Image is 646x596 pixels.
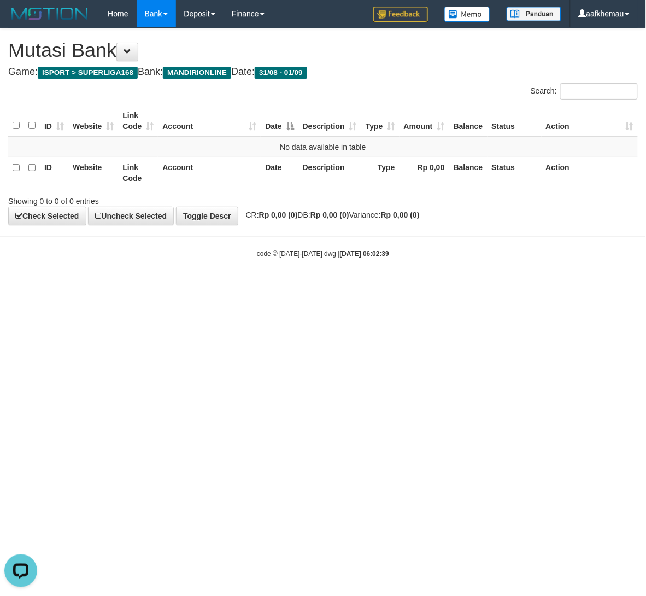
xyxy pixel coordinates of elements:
[8,67,638,78] h4: Game: Bank: Date:
[118,157,158,188] th: Link Code
[298,157,361,188] th: Description
[40,157,68,188] th: ID
[444,7,490,22] img: Button%20Memo.svg
[488,157,542,188] th: Status
[449,157,488,188] th: Balance
[400,157,449,188] th: Rp 0,00
[8,137,638,157] td: No data available in table
[298,106,361,137] th: Description: activate to sort column ascending
[38,67,138,79] span: ISPORT > SUPERLIGA168
[261,157,298,188] th: Date
[8,39,638,61] h1: Mutasi Bank
[4,4,37,37] button: Open LiveChat chat widget
[8,5,91,22] img: MOTION_logo.png
[259,211,298,219] strong: Rp 0,00 (0)
[8,191,261,207] div: Showing 0 to 0 of 0 entries
[40,106,68,137] th: ID: activate to sort column ascending
[400,106,449,137] th: Amount: activate to sort column ascending
[261,106,298,137] th: Date: activate to sort column descending
[8,207,86,225] a: Check Selected
[68,157,118,188] th: Website
[361,157,400,188] th: Type
[542,157,638,188] th: Action
[158,157,261,188] th: Account
[257,250,389,258] small: code © [DATE]-[DATE] dwg |
[158,106,261,137] th: Account: activate to sort column ascending
[240,211,420,219] span: CR: DB: Variance:
[176,207,238,225] a: Toggle Descr
[361,106,400,137] th: Type: activate to sort column ascending
[163,67,231,79] span: MANDIRIONLINE
[531,83,638,100] label: Search:
[310,211,349,219] strong: Rp 0,00 (0)
[507,7,561,21] img: panduan.png
[340,250,389,258] strong: [DATE] 06:02:39
[88,207,174,225] a: Uncheck Selected
[449,106,488,137] th: Balance
[68,106,118,137] th: Website: activate to sort column ascending
[118,106,158,137] th: Link Code: activate to sort column ascending
[560,83,638,100] input: Search:
[381,211,420,219] strong: Rp 0,00 (0)
[373,7,428,22] img: Feedback.jpg
[488,106,542,137] th: Status
[542,106,638,137] th: Action: activate to sort column ascending
[255,67,307,79] span: 31/08 - 01/09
